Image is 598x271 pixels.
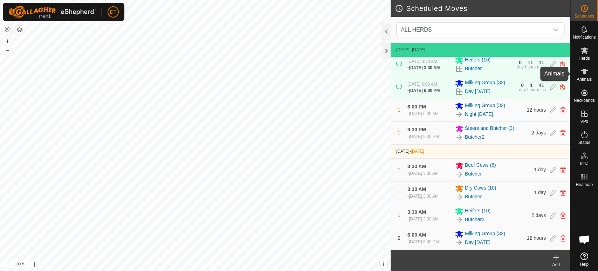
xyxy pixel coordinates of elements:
[398,130,400,135] span: 1
[409,194,439,199] span: [DATE] 3:30 AM
[537,65,546,69] div: mins
[559,84,566,91] img: Turn off schedule move
[407,216,439,222] div: -
[202,262,223,268] a: Contact Us
[527,88,536,92] div: hour
[398,212,400,218] span: 1
[531,212,546,218] span: 2 days
[455,193,463,201] img: To
[465,193,482,200] a: Butcher
[534,167,546,172] span: 1 day
[398,235,400,241] span: 2
[517,65,523,69] div: day
[398,190,400,195] span: 1
[578,140,590,145] span: Status
[527,107,546,113] span: 12 hours
[455,170,463,178] img: To
[580,262,589,266] span: Help
[539,83,544,88] div: 41
[407,65,440,71] div: -
[525,65,536,69] div: hours
[519,88,525,92] div: day
[465,65,482,72] a: Butcher
[407,104,426,110] span: 6:00 PM
[539,60,544,65] div: 11
[398,23,549,37] span: ALL HERDS
[455,133,463,141] img: To
[407,82,437,87] span: [DATE] 6:00 AM
[465,170,482,178] a: Butcher
[531,130,546,135] span: 2 days
[528,60,533,65] div: 11
[3,25,12,34] button: Reset Map
[455,238,463,247] img: To
[409,88,440,93] span: [DATE] 6:00 PM
[465,102,505,110] span: Milking Group (32)
[167,262,194,268] a: Privacy Policy
[409,111,439,116] span: [DATE] 6:00 AM
[549,23,563,37] div: dropdown trigger
[542,262,570,268] div: Add
[395,4,570,13] h2: Scheduled Moves
[407,59,437,64] span: [DATE] 3:30 AM
[465,161,496,170] span: Beef Cows (6)
[407,209,426,215] span: 3:30 AM
[380,260,387,268] button: i
[398,167,400,172] span: 1
[580,161,588,166] span: Infra
[396,47,410,52] span: [DATE]
[407,186,426,192] span: 3:30 AM
[410,149,424,154] span: -
[455,110,463,119] img: To
[407,111,439,117] div: -
[580,119,588,124] span: VPs
[407,87,440,94] div: -
[409,239,439,244] span: [DATE] 6:00 PM
[3,37,12,45] button: +
[407,127,426,132] span: 9:30 PM
[573,35,596,39] span: Notifications
[407,239,439,245] div: -
[521,83,524,88] div: 0
[465,88,490,95] a: Day [DATE]
[409,134,439,139] span: [DATE] 9:30 PM
[570,250,598,269] a: Help
[8,6,96,18] img: Gallagher Logo
[465,216,484,223] a: Butcher2
[465,79,505,87] span: Milking Group (32)
[396,149,410,154] span: [DATE]
[577,77,592,81] span: Animals
[465,184,496,193] span: Dry Cows (10)
[407,164,426,169] span: 3:30 AM
[411,149,424,154] span: [DATE]
[559,61,566,68] img: Turn off schedule move
[465,125,514,133] span: Steers and Butcher (3)
[383,261,384,267] span: i
[407,232,426,238] span: 6:00 AM
[519,60,522,65] div: 0
[527,235,546,241] span: 12 hours
[574,14,594,18] span: Schedules
[574,229,595,250] div: Open chat
[576,183,593,187] span: Heatmap
[409,171,439,176] span: [DATE] 3:30 AM
[407,193,439,199] div: -
[465,56,490,65] span: Heifers (10)
[409,217,439,222] span: [DATE] 3:30 AM
[578,56,590,60] span: Herds
[455,216,463,224] img: To
[401,27,432,33] span: ALL HERDS
[534,190,546,195] span: 1 day
[407,133,439,140] div: -
[573,98,594,103] span: Neckbands
[530,83,533,88] div: 1
[410,47,425,52] span: - [DATE]
[465,111,493,118] a: Night [DATE]
[465,133,484,141] a: Butcher2
[398,107,400,113] span: 1
[465,230,505,238] span: Milking Group (32)
[465,239,490,246] a: Day [DATE]
[409,65,440,70] span: [DATE] 3:30 AM
[110,8,117,16] span: DF
[465,207,490,216] span: Heifers (10)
